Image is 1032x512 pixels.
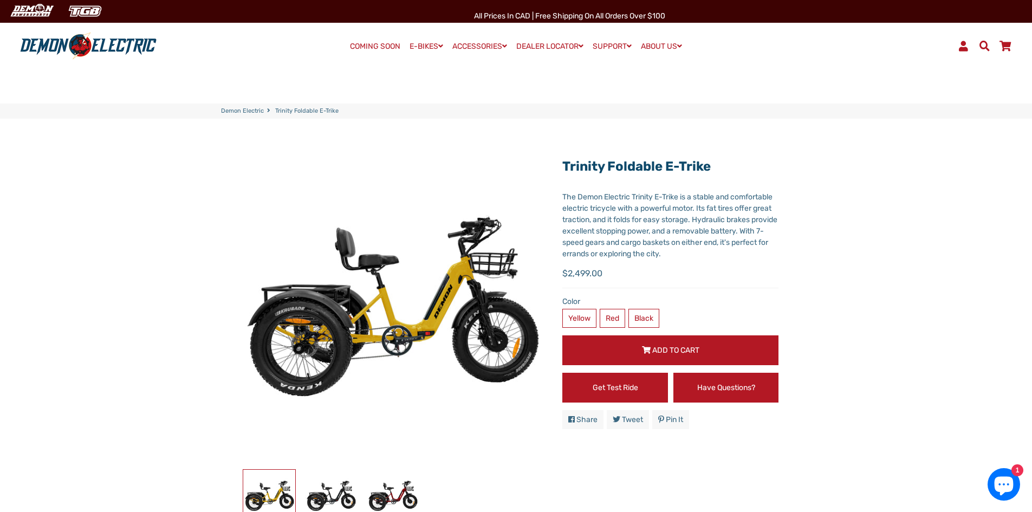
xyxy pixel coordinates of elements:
[562,191,778,260] div: The Demon Electric Trinity E-Trike is a stable and comfortable electric tricycle with a powerful ...
[562,335,778,365] button: Add to Cart
[984,468,1023,503] inbox-online-store-chat: Shopify online store chat
[589,38,635,54] a: SUPPORT
[562,373,668,403] a: Get Test Ride
[622,415,643,424] span: Tweet
[449,38,511,54] a: ACCESSORIES
[576,415,598,424] span: Share
[628,309,659,328] label: Black
[652,346,699,355] span: Add to Cart
[600,309,625,328] label: Red
[275,107,339,116] span: Trinity Foldable E-Trike
[562,309,596,328] label: Yellow
[673,373,779,403] a: Have Questions?
[346,39,404,54] a: COMING SOON
[637,38,686,54] a: ABOUT US
[16,32,160,60] img: Demon Electric logo
[562,267,602,280] span: $2,499.00
[562,296,778,307] label: Color
[63,2,107,20] img: TGB Canada
[474,11,665,21] span: All Prices in CAD | Free shipping on all orders over $100
[5,2,57,20] img: Demon Electric
[512,38,587,54] a: DEALER LOCATOR
[562,159,711,174] a: Trinity Foldable E-Trike
[666,415,683,424] span: Pin it
[406,38,447,54] a: E-BIKES
[221,107,264,116] a: Demon Electric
